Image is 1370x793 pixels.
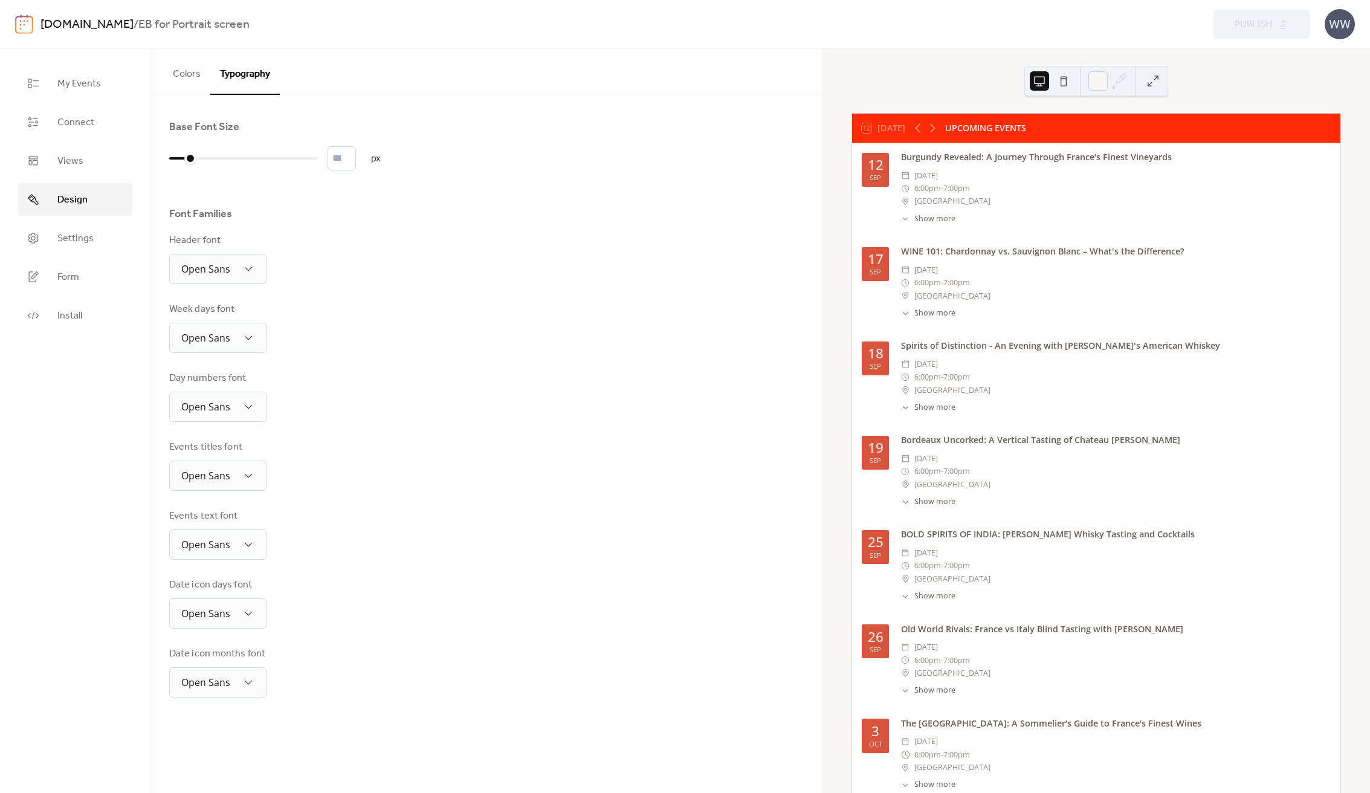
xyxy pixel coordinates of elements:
[901,402,955,413] button: ​Show more
[18,222,132,254] a: Settings
[1325,9,1355,39] div: WW
[15,15,33,34] img: logo
[163,49,210,94] button: Colors
[169,647,265,661] div: Date icon months font
[18,183,132,216] a: Design
[914,358,938,371] span: [DATE]
[914,195,990,207] span: [GEOGRAPHIC_DATA]
[18,67,132,100] a: My Events
[901,358,910,371] div: ​
[181,400,230,413] span: Open Sans
[901,779,910,791] div: ​
[901,496,910,508] div: ​
[901,761,910,774] div: ​
[868,630,884,644] div: 26
[901,748,910,761] div: ​
[901,478,910,491] div: ​
[868,536,884,549] div: 25
[914,169,938,182] span: [DATE]
[18,299,132,332] a: Install
[914,546,938,559] span: [DATE]
[914,276,941,289] span: 6:00pm
[914,371,941,383] span: 6:00pm
[943,182,970,195] span: 7:00pm
[901,685,955,696] button: ​Show more
[901,169,910,182] div: ​
[943,371,970,383] span: 7:00pm
[914,761,990,774] span: [GEOGRAPHIC_DATA]
[169,233,264,248] div: Header font
[169,578,264,592] div: Date icon days font
[914,748,941,761] span: 6:00pm
[40,13,134,36] a: [DOMAIN_NAME]
[57,231,94,246] span: Settings
[901,591,955,602] button: ​Show more
[57,309,82,323] span: Install
[901,308,910,319] div: ​
[901,245,1331,258] div: WINE 101: Chardonnay vs. Sauvignon Blanc – What's the Difference?
[870,363,881,369] div: Sep
[914,384,990,396] span: [GEOGRAPHIC_DATA]
[901,371,910,383] div: ​
[901,735,910,748] div: ​
[901,452,910,465] div: ​
[914,182,941,195] span: 6:00pm
[901,339,1331,352] div: Spirits of Distinction - An Evening with [PERSON_NAME]'s American Whiskey
[181,676,230,689] span: Open Sans
[914,264,938,276] span: [DATE]
[914,213,955,225] span: Show more
[181,469,230,482] span: Open Sans
[870,646,881,653] div: Sep
[901,433,1331,447] div: Bordeaux Uncorked: A Vertical Tasting of Chateau [PERSON_NAME]
[941,276,943,289] span: -
[138,13,250,36] b: EB for Portrait screen
[941,371,943,383] span: -
[901,465,910,477] div: ​
[169,371,264,386] div: Day numbers font
[914,559,941,572] span: 6:00pm
[914,572,990,585] span: [GEOGRAPHIC_DATA]
[57,193,88,207] span: Design
[901,213,910,225] div: ​
[914,496,955,508] span: Show more
[943,748,970,761] span: 7:00pm
[57,77,101,91] span: My Events
[914,685,955,696] span: Show more
[901,402,910,413] div: ​
[943,465,970,477] span: 7:00pm
[18,106,132,138] a: Connect
[901,685,910,696] div: ​
[914,654,941,667] span: 6:00pm
[914,465,941,477] span: 6:00pm
[868,158,884,172] div: 12
[57,270,79,285] span: Form
[901,572,910,585] div: ​
[181,331,230,345] span: Open Sans
[914,667,990,679] span: [GEOGRAPHIC_DATA]
[941,559,943,572] span: -
[868,347,884,361] div: 18
[901,654,910,667] div: ​
[870,457,881,464] div: Sep
[901,276,910,289] div: ​
[181,538,230,551] span: Open Sans
[914,735,938,748] span: [DATE]
[901,308,955,319] button: ​Show more
[901,641,910,653] div: ​
[914,591,955,602] span: Show more
[914,402,955,413] span: Show more
[869,740,882,747] div: Oct
[943,276,970,289] span: 7:00pm
[914,779,955,791] span: Show more
[901,667,910,679] div: ​
[943,559,970,572] span: 7:00pm
[945,121,1026,135] div: UPCOMING EVENTS
[901,213,955,225] button: ​Show more
[169,302,264,317] div: Week days font
[871,725,879,739] div: 3
[901,384,910,396] div: ​
[901,290,910,302] div: ​
[901,717,1331,730] div: The [GEOGRAPHIC_DATA]: A Sommelier’s Guide to France’s Finest Wines
[57,154,83,169] span: Views
[57,115,94,130] span: Connect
